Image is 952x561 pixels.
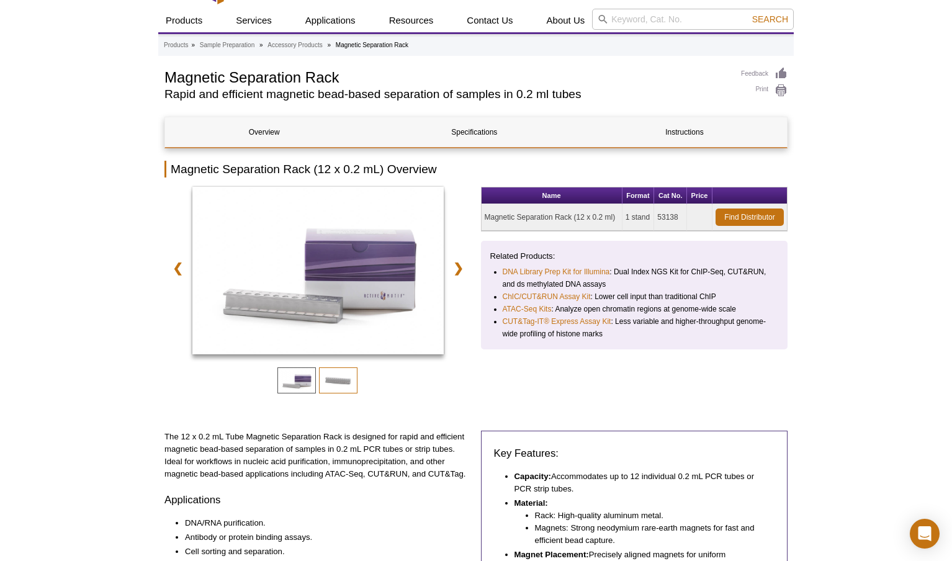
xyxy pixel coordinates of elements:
[752,14,788,24] span: Search
[459,9,520,32] a: Contact Us
[716,209,784,226] a: Find Distributor
[164,89,729,100] h2: Rapid and efficient magnetic bead-based separation of samples in 0.2 ml tubes
[336,42,408,48] li: Magnetic Separation Rack
[185,545,459,558] li: Cell sorting and separation.
[503,303,552,315] a: ATAC-Seq Kits
[164,254,191,282] a: ❮
[514,550,589,559] strong: Magnet Placement:
[654,187,687,204] th: Cat No.
[482,204,622,231] td: Magnetic Separation Rack (12 x 0.2 ml)
[192,187,444,354] img: Magnetic Rack
[503,315,768,340] li: : Less variable and higher-throughput genome-wide profiling of histone marks
[375,117,573,147] a: Specifications
[514,470,763,495] li: Accommodates up to 12 individual 0.2 mL PCR tubes or PCR strip tubes.
[164,67,729,86] h1: Magnetic Separation Rack
[592,9,794,30] input: Keyword, Cat. No.
[327,42,331,48] li: »
[535,509,763,522] li: Rack: High-quality aluminum metal.
[267,40,322,51] a: Accessory Products
[259,42,263,48] li: »
[445,254,472,282] a: ❯
[382,9,441,32] a: Resources
[748,14,792,25] button: Search
[185,517,459,529] li: DNA/RNA purification.
[622,204,655,231] td: 1 stand
[158,9,210,32] a: Products
[535,522,763,547] li: Magnets: Strong neodymium rare-earth magnets for fast and efficient bead capture.
[910,519,940,549] div: Open Intercom Messenger
[687,187,712,204] th: Price
[741,84,788,97] a: Print
[654,204,687,231] td: 53138
[514,498,548,508] strong: Material:
[585,117,783,147] a: Instructions
[503,266,768,290] li: : Dual Index NGS Kit for ChIP-Seq, CUT&RUN, and ds methylated DNA assays
[164,431,472,480] p: The 12 x 0.2 mL Tube Magnetic Separation Rack is designed for rapid and efficient magnetic bead-b...
[228,9,279,32] a: Services
[494,446,775,461] h3: Key Features:
[503,290,768,303] li: : Lower cell input than traditional ChIP
[482,187,622,204] th: Name
[164,493,472,508] h3: Applications
[503,303,768,315] li: : Analyze open chromatin regions at genome-wide scale
[200,40,254,51] a: Sample Preparation
[164,161,788,177] h2: Magnetic Separation Rack (12 x 0.2 mL) Overview
[164,40,188,51] a: Products
[490,250,779,263] p: Related Products:
[192,187,444,358] a: Magnetic Rack
[503,315,611,328] a: CUT&Tag-IT® Express Assay Kit
[741,67,788,81] a: Feedback
[503,290,591,303] a: ChIC/CUT&RUN Assay Kit
[191,42,195,48] li: »
[514,472,551,481] strong: Capacity:
[622,187,655,204] th: Format
[185,531,459,544] li: Antibody or protein binding assays.
[503,266,610,278] a: DNA Library Prep Kit for Illumina
[539,9,593,32] a: About Us
[298,9,363,32] a: Applications
[165,117,363,147] a: Overview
